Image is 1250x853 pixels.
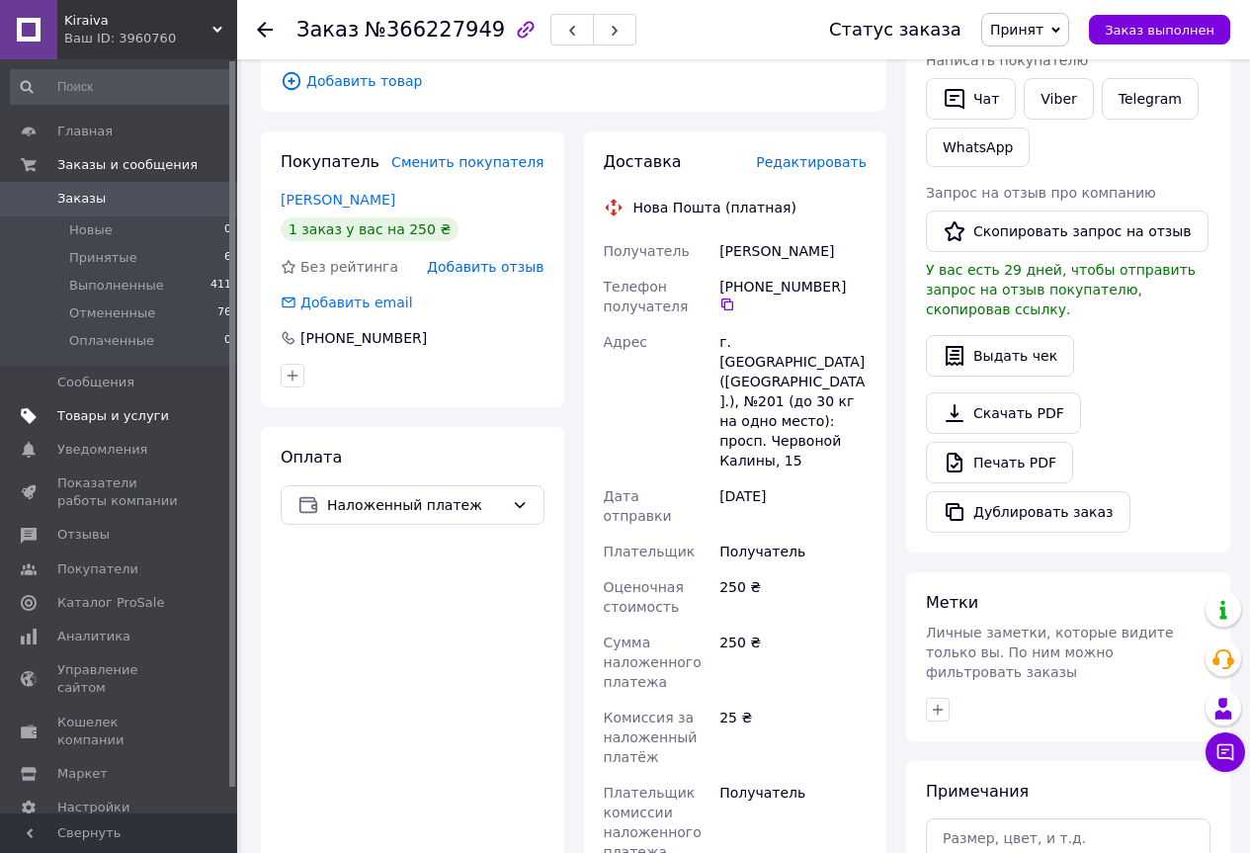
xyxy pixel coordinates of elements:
[57,714,183,749] span: Кошелек компании
[715,233,871,269] div: [PERSON_NAME]
[281,192,395,208] a: [PERSON_NAME]
[57,441,147,459] span: Уведомления
[990,22,1043,38] span: Принят
[57,474,183,510] span: Показатели работы компании
[604,279,689,314] span: Телефон получателя
[57,560,138,578] span: Покупатели
[279,293,415,312] div: Добавить email
[926,593,978,612] span: Метки
[300,259,398,275] span: Без рейтинга
[69,332,154,350] span: Оплаченные
[926,442,1073,483] a: Печать PDF
[715,478,871,534] div: [DATE]
[1024,78,1093,120] a: Viber
[715,534,871,569] div: Получатель
[926,491,1130,533] button: Дублировать заказ
[69,277,164,295] span: Выполненные
[57,123,113,140] span: Главная
[281,152,379,171] span: Покупатель
[298,293,415,312] div: Добавить email
[926,52,1088,68] span: Написать покупателю
[604,544,696,559] span: Плательщик
[64,12,212,30] span: Kiraiva
[926,782,1029,801] span: Примечания
[281,217,458,241] div: 1 заказ у вас на 250 ₴
[57,799,129,816] span: Настройки
[926,78,1016,120] button: Чат
[1105,23,1214,38] span: Заказ выполнен
[57,526,110,544] span: Отзывы
[224,221,231,239] span: 0
[298,328,429,348] div: [PHONE_NUMBER]
[57,628,130,645] span: Аналитика
[604,488,672,524] span: Дата отправки
[427,259,543,275] span: Добавить отзыв
[604,152,682,171] span: Доставка
[829,20,961,40] div: Статус заказа
[57,374,134,391] span: Сообщения
[224,332,231,350] span: 0
[281,70,867,92] span: Добавить товар
[604,635,702,690] span: Сумма наложенного платежа
[604,579,684,615] span: Оценочная стоимость
[57,594,164,612] span: Каталог ProSale
[926,128,1030,167] a: WhatsApp
[365,18,505,42] span: №366227949
[64,30,237,47] div: Ваш ID: 3960760
[57,190,106,208] span: Заказы
[1206,732,1245,772] button: Чат с покупателем
[715,569,871,625] div: 250 ₴
[57,661,183,697] span: Управление сайтом
[604,334,647,350] span: Адрес
[217,304,231,322] span: 76
[604,710,698,765] span: Комиссия за наложенный платёж
[69,249,137,267] span: Принятые
[926,625,1174,680] span: Личные заметки, которые видите только вы. По ним можно фильтровать заказы
[69,221,113,239] span: Новые
[281,448,342,467] span: Оплата
[719,277,867,312] div: [PHONE_NUMBER]
[926,185,1156,201] span: Запрос на отзыв про компанию
[604,243,690,259] span: Получатель
[257,20,273,40] div: Вернуться назад
[57,407,169,425] span: Товары и услуги
[1089,15,1230,44] button: Заказ выполнен
[715,625,871,700] div: 250 ₴
[926,335,1074,377] button: Выдать чек
[57,156,198,174] span: Заказы и сообщения
[10,69,233,105] input: Поиск
[628,198,801,217] div: Нова Пошта (платная)
[715,324,871,478] div: г. [GEOGRAPHIC_DATA] ([GEOGRAPHIC_DATA].), №201 (до 30 кг на одно место): просп. Червоной Калины, 15
[57,765,108,783] span: Маркет
[391,154,543,170] span: Сменить покупателя
[926,392,1081,434] a: Скачать PDF
[224,249,231,267] span: 6
[296,18,359,42] span: Заказ
[210,277,231,295] span: 411
[926,262,1196,317] span: У вас есть 29 дней, чтобы отправить запрос на отзыв покупателю, скопировав ссылку.
[69,304,155,322] span: Отмененные
[756,154,867,170] span: Редактировать
[715,700,871,775] div: 25 ₴
[1102,78,1199,120] a: Telegram
[327,494,504,516] span: Наложенный платеж
[926,211,1208,252] button: Скопировать запрос на отзыв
